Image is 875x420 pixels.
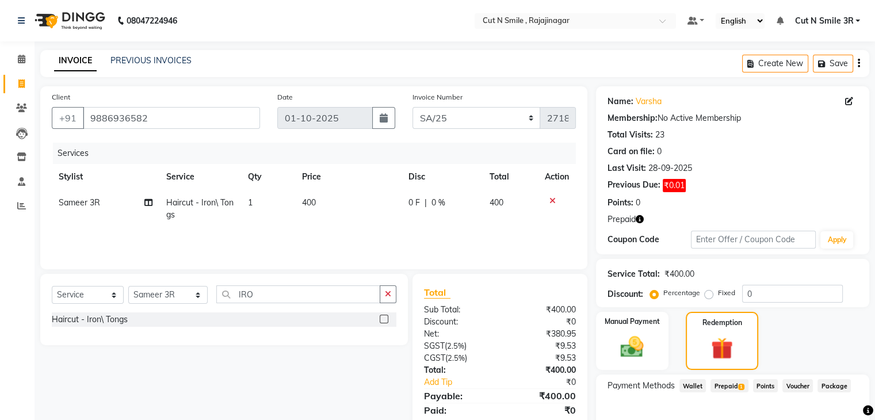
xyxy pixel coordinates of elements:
div: Sub Total: [415,304,500,316]
span: Sameer 3R [59,197,100,208]
div: ( ) [415,340,500,352]
button: Apply [820,231,853,249]
button: Create New [742,55,808,72]
div: ₹0 [500,403,584,417]
div: Discount: [607,288,643,300]
span: 0 F [408,197,420,209]
div: Total: [415,364,500,376]
div: ( ) [415,352,500,364]
input: Search or Scan [216,285,380,303]
th: Price [295,164,402,190]
label: Fixed [718,288,735,298]
div: Haircut - Iron\ Tongs [52,314,128,326]
th: Service [159,164,241,190]
input: Search by Name/Mobile/Email/Code [83,107,260,129]
a: Add Tip [415,376,514,388]
span: Voucher [782,379,813,392]
img: _gift.svg [704,335,740,362]
span: Cut N Smile 3R [794,15,853,27]
div: ₹400.00 [500,364,584,376]
span: 1 [738,384,744,391]
div: 0 [657,146,662,158]
span: 2.5% [448,353,465,362]
div: Membership: [607,112,658,124]
div: ₹9.53 [500,340,584,352]
a: INVOICE [54,51,97,71]
div: ₹400.00 [664,268,694,280]
div: Service Total: [607,268,660,280]
span: Payment Methods [607,380,675,392]
span: Points [753,379,778,392]
span: 2.5% [447,341,464,350]
span: CGST [424,353,445,363]
div: Net: [415,328,500,340]
span: | [425,197,427,209]
img: logo [29,5,108,37]
div: ₹380.95 [500,328,584,340]
span: Prepaid [607,213,636,226]
div: Name: [607,96,633,108]
span: Prepaid [710,379,748,392]
button: Save [813,55,853,72]
div: Payable: [415,389,500,403]
img: _cash.svg [613,334,651,360]
div: Paid: [415,403,500,417]
span: Total [424,287,450,299]
div: Discount: [415,316,500,328]
th: Stylist [52,164,159,190]
a: Varsha [636,96,662,108]
label: Redemption [702,318,742,328]
th: Total [483,164,538,190]
div: 23 [655,129,664,141]
div: Services [53,143,584,164]
label: Client [52,92,70,102]
div: 28-09-2025 [648,162,692,174]
label: Manual Payment [605,316,660,327]
div: Coupon Code [607,234,691,246]
button: +91 [52,107,84,129]
span: 1 [248,197,253,208]
div: ₹0 [514,376,584,388]
span: 400 [490,197,503,208]
div: ₹400.00 [500,389,584,403]
span: Package [817,379,851,392]
div: ₹9.53 [500,352,584,364]
span: Wallet [679,379,706,392]
th: Disc [402,164,483,190]
input: Enter Offer / Coupon Code [691,231,816,249]
span: 0 % [431,197,445,209]
th: Action [538,164,576,190]
div: ₹0 [500,316,584,328]
label: Invoice Number [412,92,463,102]
label: Date [277,92,293,102]
div: Total Visits: [607,129,653,141]
span: ₹0.01 [663,179,686,192]
b: 08047224946 [127,5,177,37]
div: 0 [636,197,640,209]
div: Points: [607,197,633,209]
span: Haircut - Iron\ Tongs [166,197,234,220]
a: PREVIOUS INVOICES [110,55,192,66]
span: 400 [302,197,316,208]
th: Qty [241,164,296,190]
span: SGST [424,341,445,351]
div: ₹400.00 [500,304,584,316]
div: No Active Membership [607,112,858,124]
div: Previous Due: [607,179,660,192]
div: Last Visit: [607,162,646,174]
div: Card on file: [607,146,655,158]
label: Percentage [663,288,700,298]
